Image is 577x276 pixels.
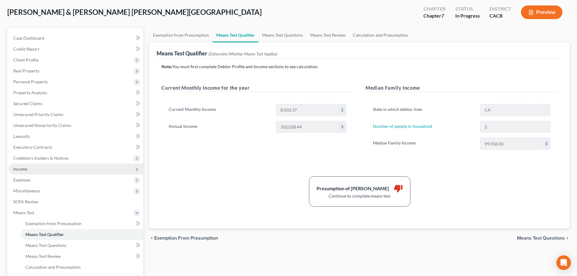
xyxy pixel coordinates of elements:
[339,104,346,116] div: $
[25,221,81,226] span: Exemption from Presumption
[21,262,143,273] a: Calculation and Presumption
[517,236,565,241] span: Means Test Questions
[8,120,143,131] a: Unsecured Nonpriority Claims
[8,87,143,98] a: Property Analysis
[8,44,143,55] a: Credit Report
[13,210,34,215] span: Means Test
[166,104,273,116] label: Current Monthly Income
[373,124,432,129] a: Number of people in household
[455,5,480,12] div: Status
[13,199,38,204] span: SOFA Review
[480,104,550,116] input: State
[441,13,444,18] span: 7
[423,5,446,12] div: Chapter
[213,28,258,42] a: Means Test Qualifier
[366,84,558,92] h5: Median Family Income
[339,121,346,133] div: $
[21,229,143,240] a: Means Test Qualifier
[13,177,31,182] span: Expenses
[556,255,571,270] div: Open Intercom Messenger
[149,28,213,42] a: Exemption from Presumption
[13,35,44,41] span: Case Dashboard
[166,121,273,133] label: Annual Income
[13,155,68,161] span: Codebtors Insiders & Notices
[455,12,480,19] div: In Progress
[161,84,353,92] h5: Current Monthly Income for the year
[13,166,27,171] span: Income
[25,254,61,259] span: Means Test Review
[565,236,570,241] i: chevron_right
[13,101,42,106] span: Secured Claims
[21,240,143,251] a: Means Test Questions
[8,109,143,120] a: Unsecured Priority Claims
[13,188,40,193] span: Miscellaneous
[258,28,307,42] a: Means Test Questions
[276,104,339,116] input: 0.00
[13,112,63,117] span: Unsecured Priority Claims
[517,236,570,241] button: Means Test Questions chevron_right
[349,28,412,42] a: Calculation and Presumption
[7,8,262,16] span: [PERSON_NAME] & [PERSON_NAME] [PERSON_NAME][GEOGRAPHIC_DATA]
[149,236,154,241] i: chevron_left
[489,12,511,19] div: CACB
[394,184,403,193] i: thumb_down
[149,236,218,241] button: chevron_left Exemption from Presumption
[13,134,30,139] span: Lawsuits
[157,50,277,57] div: Means Test Qualifier
[161,64,172,69] strong: Note:
[21,251,143,262] a: Means Test Review
[8,131,143,142] a: Lawsuits
[8,142,143,153] a: Executory Contracts
[370,104,477,116] label: State in which debtor lives
[13,57,38,62] span: Client Profile
[161,64,558,70] p: You must first complete Debtor Profile and Income sections to see calculation.
[13,79,48,84] span: Personal Property
[13,46,39,52] span: Credit Report
[307,28,349,42] a: Means Test Review
[25,264,81,270] span: Calculation and Presumption
[480,121,550,133] input: --
[276,121,339,133] input: 0.00
[489,5,511,12] div: District
[370,138,477,150] label: Median Family Income
[25,232,64,237] span: Means Test Qualifier
[8,33,143,44] a: Case Dashboard
[423,12,446,19] div: Chapter
[13,145,52,150] span: Executory Contracts
[154,236,218,241] span: Exemption from Presumption
[543,138,550,149] div: $
[317,185,389,192] div: Presumption of [PERSON_NAME]
[13,68,39,73] span: Real Property
[208,51,277,56] span: (Determine Whether Means Test Applies)
[13,123,71,128] span: Unsecured Nonpriority Claims
[317,193,403,199] div: Continue to complete means test
[521,5,562,19] button: Preview
[8,196,143,207] a: SOFA Review
[480,138,543,149] input: 0.00
[8,98,143,109] a: Secured Claims
[25,243,66,248] span: Means Test Questions
[21,218,143,229] a: Exemption from Presumption
[13,90,47,95] span: Property Analysis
